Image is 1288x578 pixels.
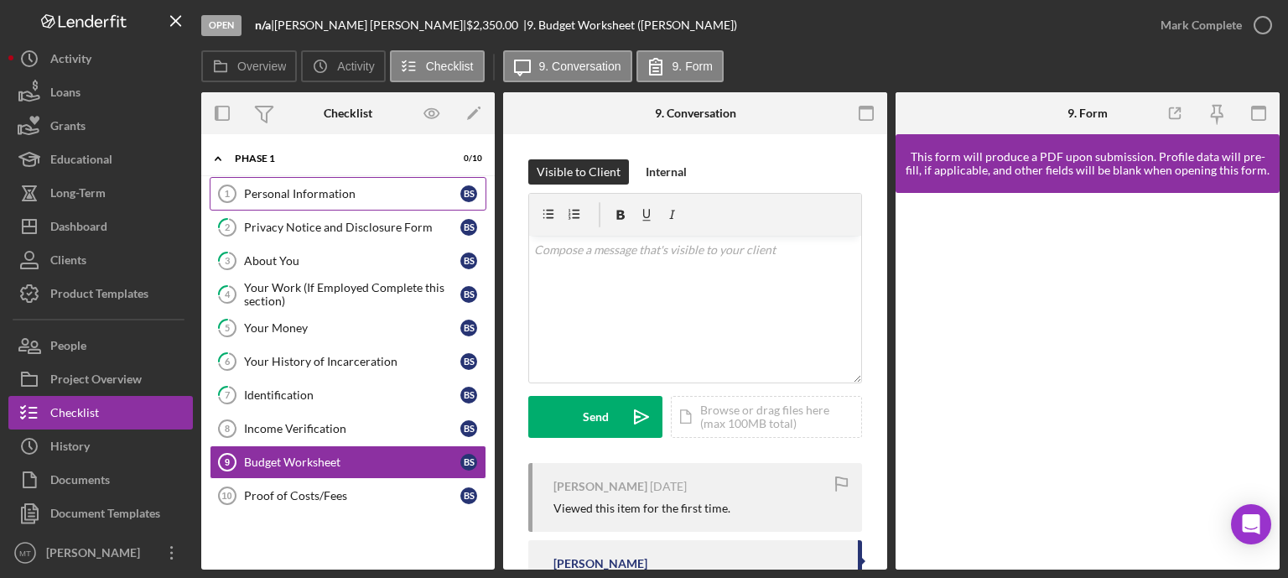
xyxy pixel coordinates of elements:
[221,491,231,501] tspan: 10
[50,430,90,467] div: History
[324,107,372,120] div: Checklist
[225,189,230,199] tspan: 1
[225,289,231,299] tspan: 4
[210,378,486,412] a: 7IdentificationBS
[244,489,460,502] div: Proof of Costs/Fees
[528,396,662,438] button: Send
[244,355,460,368] div: Your History of Incarceration
[225,322,230,333] tspan: 5
[210,278,486,311] a: 4Your Work (If Employed Complete this section)BS
[210,345,486,378] a: 6Your History of IncarcerationBS
[553,557,647,570] div: [PERSON_NAME]
[210,177,486,211] a: 1Personal InformationBS
[460,253,477,269] div: B S
[225,389,231,400] tspan: 7
[673,60,713,73] label: 9. Form
[452,154,482,164] div: 0 / 10
[8,329,193,362] button: People
[337,60,374,73] label: Activity
[537,159,621,185] div: Visible to Client
[1231,504,1271,544] div: Open Intercom Messenger
[50,362,142,400] div: Project Overview
[244,221,460,234] div: Privacy Notice and Disclosure Form
[210,479,486,513] a: 10Proof of Costs/FeesBS
[244,422,460,435] div: Income Verification
[553,480,647,493] div: [PERSON_NAME]
[390,50,485,82] button: Checklist
[655,107,736,120] div: 9. Conversation
[42,536,151,574] div: [PERSON_NAME]
[210,412,486,445] a: 8Income VerificationBS
[225,457,230,467] tspan: 9
[539,60,621,73] label: 9. Conversation
[1144,8,1280,42] button: Mark Complete
[523,18,737,32] div: | 9. Budget Worksheet ([PERSON_NAME])
[528,159,629,185] button: Visible to Client
[225,221,230,232] tspan: 2
[301,50,385,82] button: Activity
[8,430,193,463] button: History
[426,60,474,73] label: Checklist
[583,396,609,438] div: Send
[244,187,460,200] div: Personal Information
[201,15,241,36] div: Open
[1067,107,1108,120] div: 9. Form
[50,329,86,367] div: People
[646,159,687,185] div: Internal
[244,254,460,268] div: About You
[904,150,1271,177] div: This form will produce a PDF upon submission. Profile data will pre-fill, if applicable, and othe...
[210,311,486,345] a: 5Your MoneyBS
[255,18,274,32] div: |
[244,321,460,335] div: Your Money
[460,286,477,303] div: B S
[8,463,193,497] button: Documents
[637,159,695,185] button: Internal
[225,255,230,266] tspan: 3
[8,362,193,396] button: Project Overview
[460,387,477,404] div: B S
[8,536,193,570] button: MT[PERSON_NAME]
[210,211,486,244] a: 2Privacy Notice and Disclosure FormBS
[8,497,193,530] button: Document Templates
[460,320,477,336] div: B S
[460,487,477,504] div: B S
[912,210,1265,553] iframe: Lenderfit form
[235,154,440,164] div: Phase 1
[237,60,286,73] label: Overview
[255,18,271,32] b: n/a
[225,356,231,367] tspan: 6
[8,396,193,430] button: Checklist
[460,219,477,236] div: B S
[636,50,724,82] button: 9. Form
[210,244,486,278] a: 3About YouBS
[274,18,466,32] div: [PERSON_NAME] [PERSON_NAME] |
[1161,8,1242,42] div: Mark Complete
[460,353,477,370] div: B S
[553,502,730,515] div: Viewed this item for the first time.
[19,549,31,558] text: MT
